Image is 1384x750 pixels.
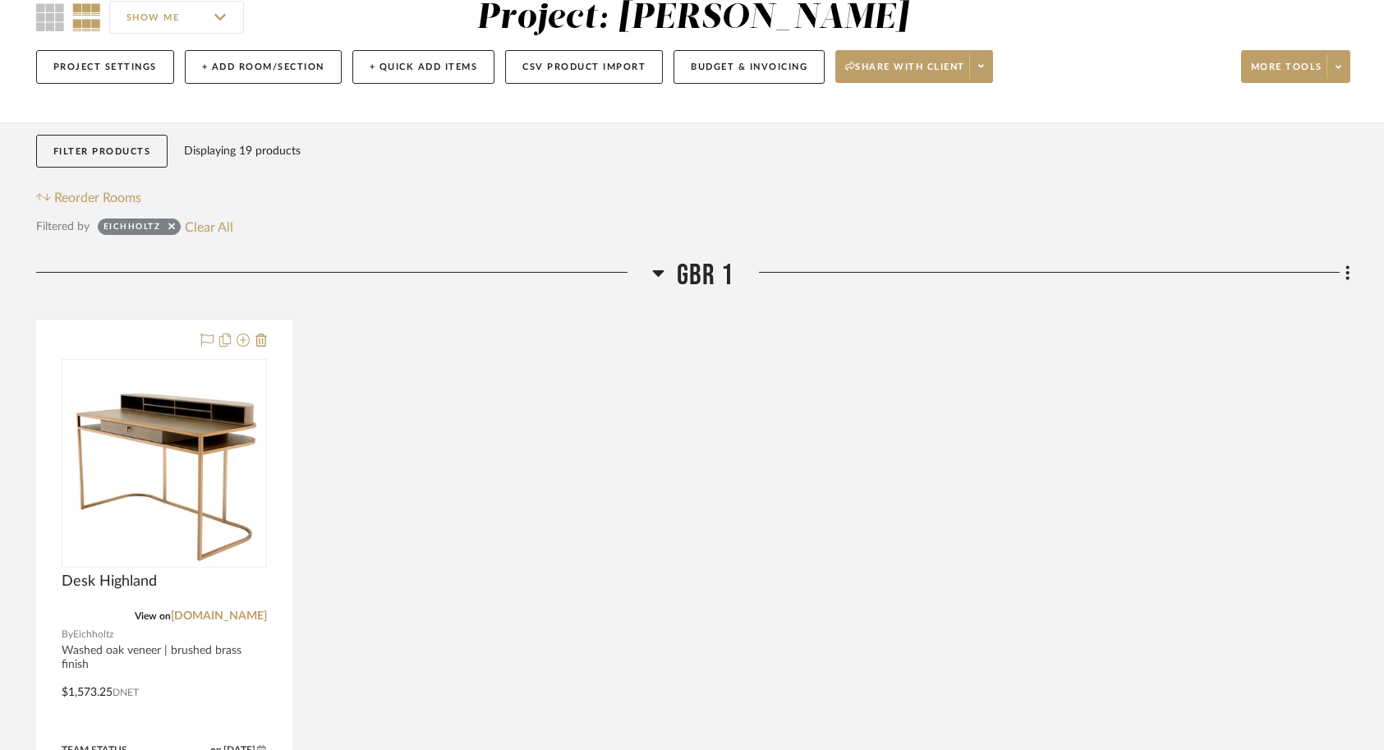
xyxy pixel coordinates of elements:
[505,50,663,84] button: CSV Product Import
[1251,61,1322,85] span: More tools
[352,50,495,84] button: + Quick Add Items
[36,218,90,236] div: Filtered by
[184,135,301,168] div: Displaying 19 products
[674,50,825,84] button: Budget & Invoicing
[62,573,157,591] span: Desk Highland
[36,135,168,168] button: Filter Products
[476,1,908,35] div: Project: [PERSON_NAME]
[171,610,267,622] a: [DOMAIN_NAME]
[63,364,265,564] img: Desk Highland
[73,627,113,642] span: Eichholtz
[835,50,993,83] button: Share with client
[185,50,342,84] button: + Add Room/Section
[36,188,142,208] button: Reorder Rooms
[1241,50,1350,83] button: More tools
[62,627,73,642] span: By
[135,611,171,621] span: View on
[54,188,141,208] span: Reorder Rooms
[677,258,734,293] span: GBR 1
[36,50,174,84] button: Project Settings
[103,221,161,237] div: Eichholtz
[185,216,233,237] button: Clear All
[845,61,965,85] span: Share with client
